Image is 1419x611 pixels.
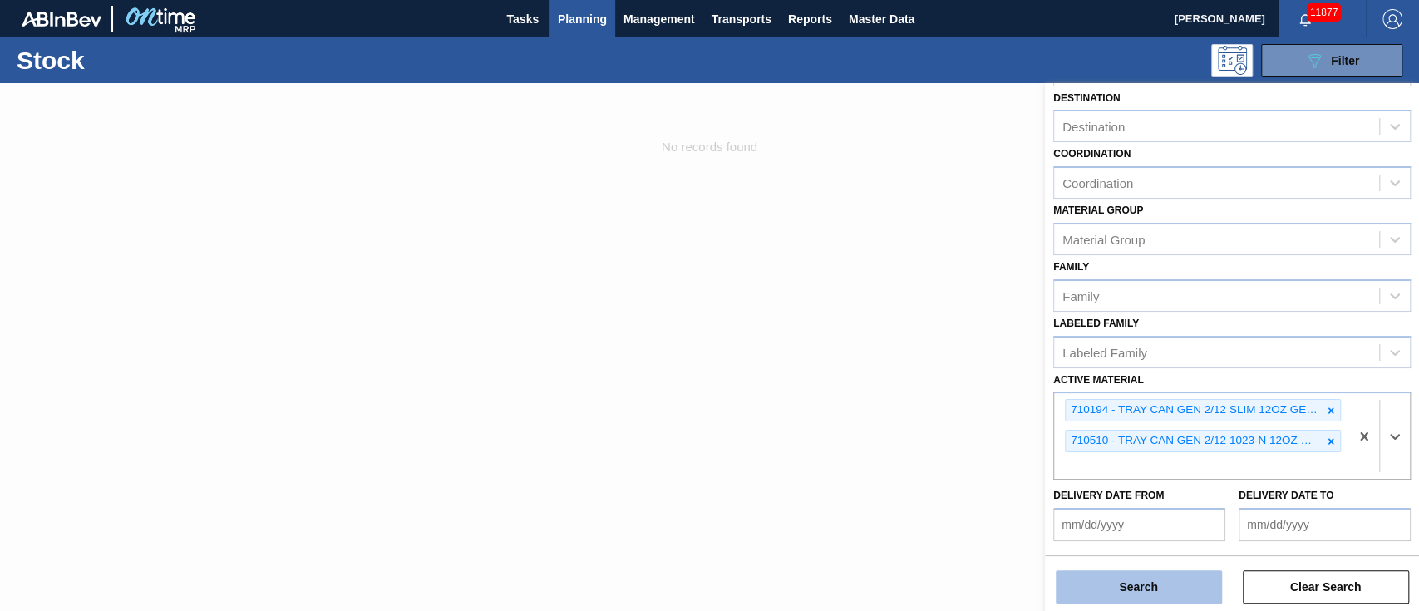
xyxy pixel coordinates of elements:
[1066,400,1322,421] div: 710194 - TRAY CAN GEN 2/12 SLIM 12OZ GEN KRFT 172
[788,9,832,29] span: Reports
[849,9,914,29] span: Master Data
[1066,431,1322,451] div: 710510 - TRAY CAN GEN 2/12 1023-N 12OZ NO PRT COR
[1062,232,1145,246] div: Material Group
[22,12,101,27] img: TNhmsLtSVTkK8tSr43FrP2fwEKptu5GPRR3wAAAABJRU5ErkJggg==
[17,51,260,70] h1: Stock
[558,9,607,29] span: Planning
[1053,490,1164,501] label: Delivery Date from
[1307,3,1341,22] span: 11877
[1053,92,1120,104] label: Destination
[1053,261,1089,273] label: Family
[712,9,771,29] span: Transports
[1382,9,1402,29] img: Logout
[1261,44,1402,77] button: Filter
[1062,288,1099,303] div: Family
[1239,490,1333,501] label: Delivery Date to
[1053,551,1160,563] label: Out of Stock from
[1239,508,1411,541] input: mm/dd/yyyy
[1053,318,1139,329] label: Labeled Family
[1062,176,1133,190] div: Coordination
[1053,508,1225,541] input: mm/dd/yyyy
[1053,204,1143,216] label: Material Group
[1239,551,1330,563] label: Out of Stock to
[1053,374,1143,386] label: Active Material
[1053,148,1131,160] label: Coordination
[623,9,695,29] span: Management
[1211,44,1253,77] div: Programming: no user selected
[1279,7,1332,31] button: Notifications
[1062,120,1125,134] div: Destination
[1331,54,1359,67] span: Filter
[505,9,541,29] span: Tasks
[1062,345,1147,359] div: Labeled Family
